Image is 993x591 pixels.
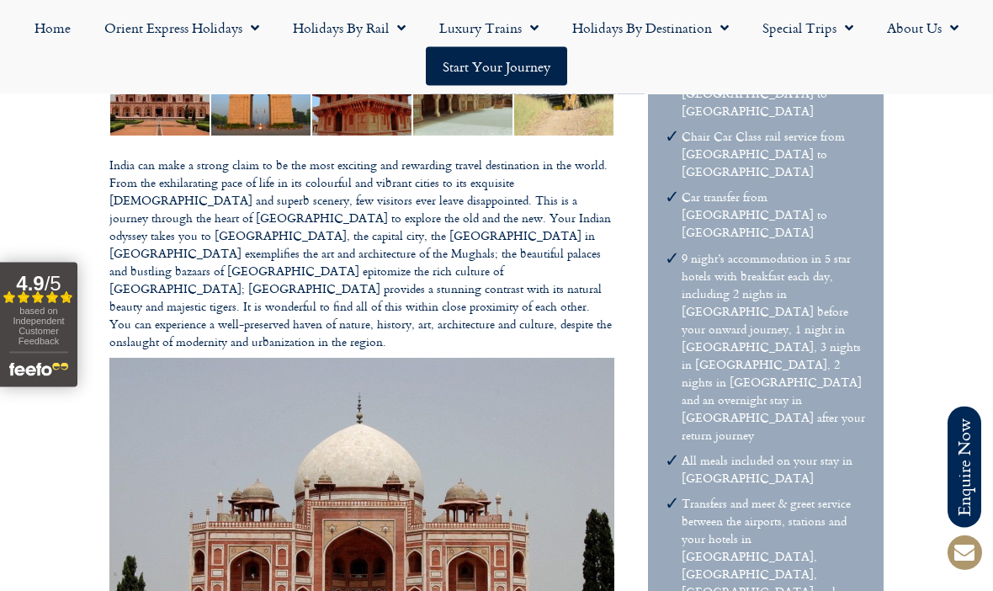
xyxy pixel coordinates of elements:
[555,8,746,47] a: Holidays by Destination
[870,8,975,47] a: About Us
[88,8,276,47] a: Orient Express Holidays
[18,8,88,47] a: Home
[746,8,870,47] a: Special Trips
[276,8,422,47] a: Holidays by Rail
[8,8,985,86] nav: Menu
[426,47,567,86] a: Start your Journey
[422,8,555,47] a: Luxury Trains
